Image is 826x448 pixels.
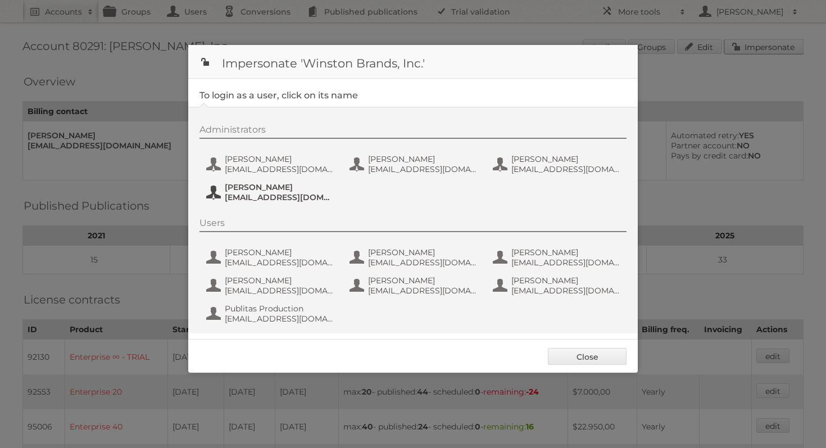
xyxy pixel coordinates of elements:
[205,153,337,175] button: [PERSON_NAME] [EMAIL_ADDRESS][DOMAIN_NAME]
[492,246,624,269] button: [PERSON_NAME] [EMAIL_ADDRESS][DOMAIN_NAME]
[348,274,480,297] button: [PERSON_NAME] [EMAIL_ADDRESS][DOMAIN_NAME]
[511,154,620,164] span: [PERSON_NAME]
[205,302,337,325] button: Publitas Production [EMAIL_ADDRESS][DOMAIN_NAME]
[492,274,624,297] button: [PERSON_NAME] [EMAIL_ADDRESS][DOMAIN_NAME]
[199,90,358,101] legend: To login as a user, click on its name
[511,286,620,296] span: [EMAIL_ADDRESS][DOMAIN_NAME]
[225,247,334,257] span: [PERSON_NAME]
[548,348,627,365] a: Close
[199,124,627,139] div: Administrators
[205,246,337,269] button: [PERSON_NAME] [EMAIL_ADDRESS][DOMAIN_NAME]
[188,45,638,79] h1: Impersonate 'Winston Brands, Inc.'
[368,257,477,268] span: [EMAIL_ADDRESS][DOMAIN_NAME]
[225,257,334,268] span: [EMAIL_ADDRESS][DOMAIN_NAME]
[368,154,477,164] span: [PERSON_NAME]
[225,275,334,286] span: [PERSON_NAME]
[199,218,627,232] div: Users
[368,164,477,174] span: [EMAIL_ADDRESS][DOMAIN_NAME]
[511,247,620,257] span: [PERSON_NAME]
[492,153,624,175] button: [PERSON_NAME] [EMAIL_ADDRESS][DOMAIN_NAME]
[511,275,620,286] span: [PERSON_NAME]
[511,257,620,268] span: [EMAIL_ADDRESS][DOMAIN_NAME]
[348,153,480,175] button: [PERSON_NAME] [EMAIL_ADDRESS][DOMAIN_NAME]
[368,247,477,257] span: [PERSON_NAME]
[205,181,337,203] button: [PERSON_NAME] [EMAIL_ADDRESS][DOMAIN_NAME]
[368,275,477,286] span: [PERSON_NAME]
[205,274,337,297] button: [PERSON_NAME] [EMAIL_ADDRESS][DOMAIN_NAME]
[225,182,334,192] span: [PERSON_NAME]
[225,304,334,314] span: Publitas Production
[225,192,334,202] span: [EMAIL_ADDRESS][DOMAIN_NAME]
[368,286,477,296] span: [EMAIL_ADDRESS][DOMAIN_NAME]
[225,154,334,164] span: [PERSON_NAME]
[348,246,480,269] button: [PERSON_NAME] [EMAIL_ADDRESS][DOMAIN_NAME]
[511,164,620,174] span: [EMAIL_ADDRESS][DOMAIN_NAME]
[225,286,334,296] span: [EMAIL_ADDRESS][DOMAIN_NAME]
[225,314,334,324] span: [EMAIL_ADDRESS][DOMAIN_NAME]
[225,164,334,174] span: [EMAIL_ADDRESS][DOMAIN_NAME]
